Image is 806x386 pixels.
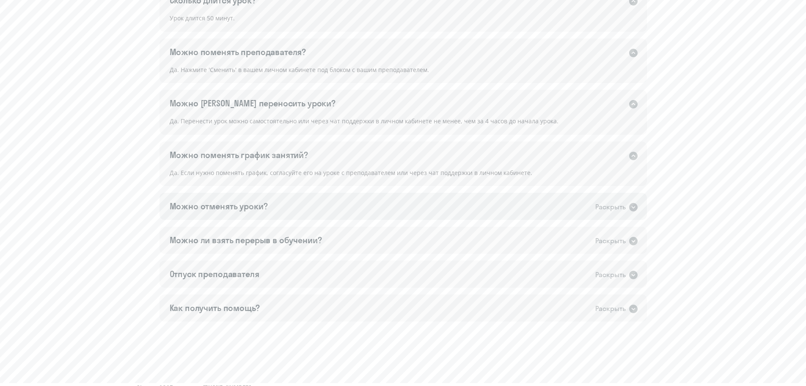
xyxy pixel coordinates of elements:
div: Урок длится 50 минут. [160,13,647,32]
div: Как получить помощь? [170,302,260,314]
div: Можно поменять преподавателя? [170,46,306,58]
div: Да. Нажмите 'Сменить' в вашем личном кабинете под блоком с вашим преподавателем. [160,65,647,83]
div: Можно отменять уроки? [170,200,268,212]
div: Можно ли взять перерыв в обучении? [170,234,322,246]
div: Да. Если нужно поменять график, согласуйте его на уроке с преподавателем или через чат поддержки ... [160,168,647,186]
div: Да. Перенести урок можно самостоятельно или через чат поддержки в личном кабинете не менее, чем з... [160,116,647,135]
div: Раскрыть [595,202,626,212]
div: Раскрыть [595,269,626,280]
div: Раскрыть [595,236,626,246]
div: Можно [PERSON_NAME] переносить уроки? [170,97,336,109]
div: Можно поменять график занятий? [170,149,308,161]
div: Раскрыть [595,303,626,314]
div: Отпуск преподавателя [170,268,259,280]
